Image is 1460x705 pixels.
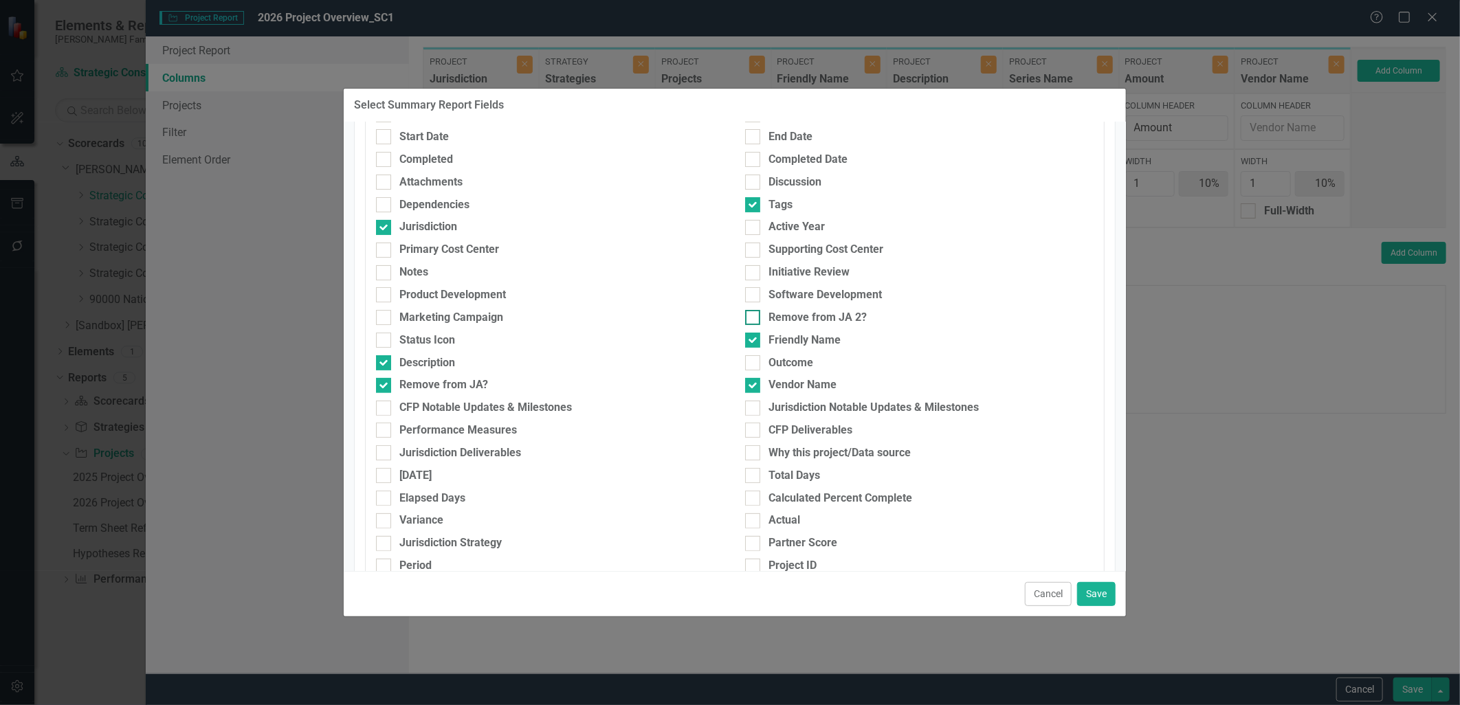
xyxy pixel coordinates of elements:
div: Performance Measures [399,423,517,438]
div: Remove from JA? [399,377,488,393]
div: Jurisdiction Strategy [399,535,502,551]
div: Jurisdiction Notable Updates & Milestones [768,400,979,416]
div: Elapsed Days [399,491,465,506]
button: Save [1077,582,1116,606]
div: Completed [399,152,453,168]
div: Calculated Percent Complete [768,491,912,506]
div: Supporting Cost Center [768,242,883,258]
div: Why this project/Data source [768,445,911,461]
div: Outcome [768,355,813,371]
div: Vendor Name [768,377,837,393]
div: [DATE] [399,468,432,484]
div: Discussion [768,175,821,190]
div: Total Days [768,468,820,484]
div: Active Year [768,219,825,235]
div: End Date [768,129,812,145]
div: CFP Notable Updates & Milestones [399,400,572,416]
div: CFP Deliverables [768,423,852,438]
div: Dependencies [399,197,469,213]
div: Select Summary Report Fields [354,99,504,111]
div: Start Date [399,129,449,145]
div: Actual [768,513,800,528]
button: Cancel [1025,582,1072,606]
div: Friendly Name [768,333,841,348]
div: Initiative Review [768,265,850,280]
div: Primary Cost Center [399,242,499,258]
div: Period [399,558,432,574]
div: Product Development [399,287,506,303]
div: Attachments [399,175,463,190]
div: Jurisdiction [399,219,457,235]
div: Description [399,355,455,371]
div: Variance [399,513,443,528]
div: Tags [768,197,793,213]
div: Project ID [768,558,817,574]
div: Software Development [768,287,882,303]
div: Marketing Campaign [399,310,503,326]
div: Notes [399,265,428,280]
div: Remove from JA 2? [768,310,867,326]
div: Partner Score [768,535,837,551]
div: Jurisdiction Deliverables [399,445,521,461]
div: Status Icon [399,333,455,348]
div: Completed Date [768,152,848,168]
